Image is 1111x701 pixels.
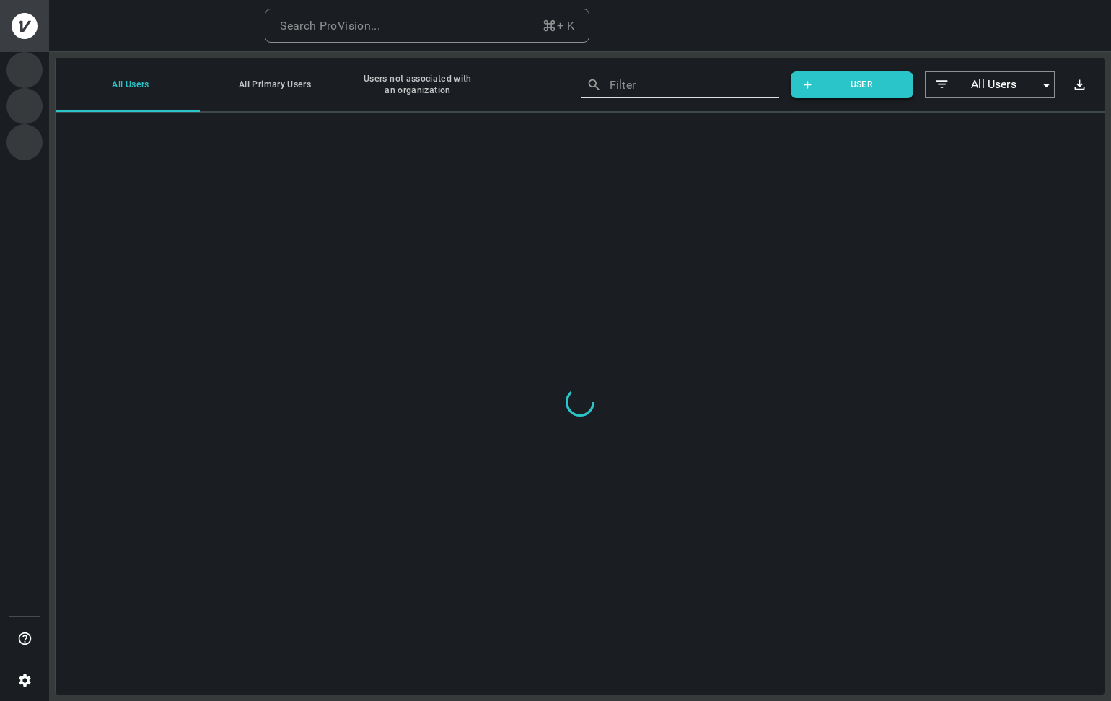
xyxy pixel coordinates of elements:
button: Search ProVision...+ K [265,9,589,43]
button: User [791,71,913,98]
button: Users not associated with an organization [344,58,488,112]
span: All Users [951,77,1037,93]
button: All Users [56,58,200,112]
div: + K [542,16,574,36]
div: Search ProVision... [280,16,380,36]
button: All Primary Users [200,58,344,112]
button: Export results [1066,71,1093,98]
input: Filter [610,74,758,96]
